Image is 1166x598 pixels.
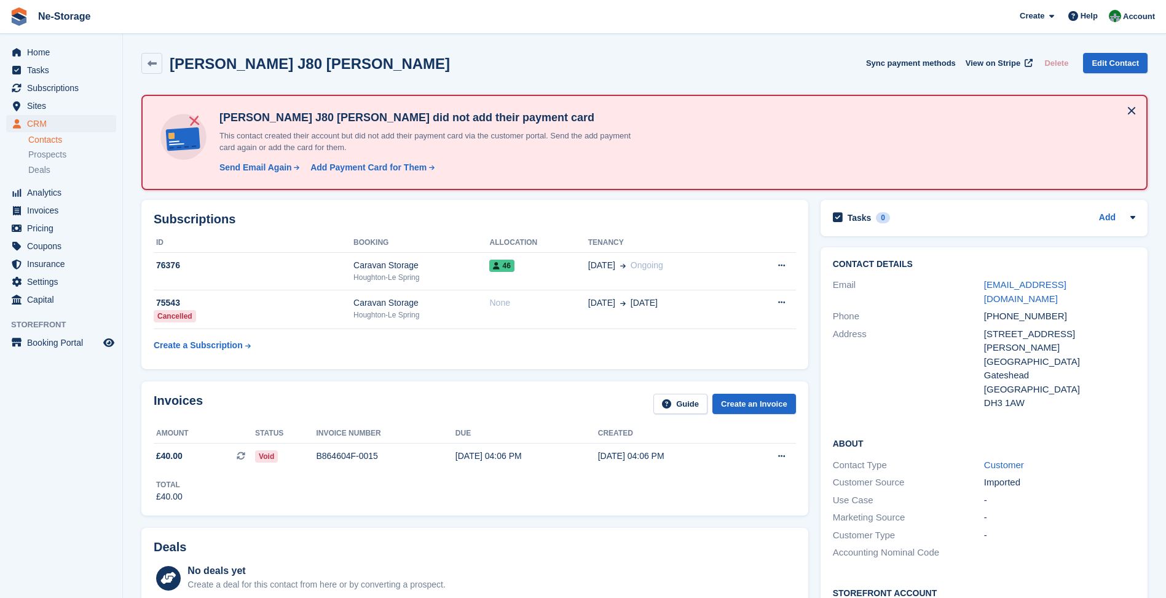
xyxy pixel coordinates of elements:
th: Allocation [489,233,588,253]
h2: Invoices [154,394,203,414]
span: Create [1020,10,1044,22]
div: [DATE] 04:06 PM [598,450,741,463]
span: Prospects [28,149,66,161]
div: [PERSON_NAME][GEOGRAPHIC_DATA] [984,341,1135,369]
div: - [984,528,1135,543]
span: £40.00 [156,450,183,463]
a: menu [6,62,116,79]
a: Guide [653,394,707,414]
div: Create a Subscription [154,339,243,352]
div: - [984,511,1135,525]
a: menu [6,273,116,290]
a: menu [6,237,116,255]
div: Contact Type [833,458,984,472]
div: Houghton-Le Spring [353,272,489,283]
th: Created [598,424,741,444]
a: menu [6,97,116,114]
a: Add Payment Card for Them [305,161,436,174]
a: [EMAIL_ADDRESS][DOMAIN_NAME] [984,279,1066,304]
span: 46 [489,260,514,272]
a: Edit Contact [1083,53,1148,73]
div: - [984,493,1135,508]
th: ID [154,233,353,253]
span: Account [1123,10,1155,23]
a: View on Stripe [961,53,1035,73]
span: Void [255,450,278,463]
span: Ongoing [631,260,663,270]
div: None [489,297,588,309]
div: 75543 [154,297,353,309]
th: Amount [154,424,255,444]
div: Caravan Storage [353,259,489,272]
div: DH3 1AW [984,396,1135,410]
span: Subscriptions [27,79,101,97]
span: Coupons [27,237,101,255]
div: 76376 [154,259,353,272]
a: Ne-Storage [33,6,95,26]
div: 0 [876,212,890,223]
p: This contact created their account but did not add their payment card via the customer portal. Se... [215,130,645,154]
div: Gateshead [984,369,1135,383]
div: Caravan Storage [353,297,489,309]
a: Add [1099,211,1116,225]
div: Accounting Nominal Code [833,546,984,560]
a: menu [6,44,116,61]
span: Insurance [27,255,101,273]
a: Contacts [28,134,116,146]
a: menu [6,79,116,97]
th: Invoice number [316,424,455,444]
span: Deals [28,164,50,176]
span: Tasks [27,62,101,79]
div: Total [156,479,183,490]
a: Preview store [101,335,116,350]
a: menu [6,202,116,219]
div: Cancelled [154,310,196,322]
th: Booking [353,233,489,253]
div: Customer Source [833,476,984,490]
div: £40.00 [156,490,183,503]
div: [STREET_ADDRESS] [984,327,1135,341]
th: Status [255,424,316,444]
div: [GEOGRAPHIC_DATA] [984,383,1135,397]
a: Customer [984,460,1024,470]
div: No deals yet [187,564,445,578]
span: [DATE] [588,259,615,272]
span: Pricing [27,220,101,237]
span: Settings [27,273,101,290]
span: Booking Portal [27,334,101,351]
h2: Subscriptions [154,212,796,226]
a: Create an Invoice [712,394,796,414]
a: menu [6,184,116,201]
div: Use Case [833,493,984,508]
h2: Contact Details [833,260,1135,269]
th: Tenancy [588,233,743,253]
button: Sync payment methods [866,53,956,73]
h4: [PERSON_NAME] J80 [PERSON_NAME] did not add their payment card [215,111,645,125]
div: Email [833,278,984,306]
span: Capital [27,291,101,308]
span: Storefront [11,319,122,331]
div: B864604F-0015 [316,450,455,463]
h2: [PERSON_NAME] J80 [PERSON_NAME] [170,55,450,72]
span: CRM [27,115,101,132]
div: Add Payment Card for Them [310,161,427,174]
img: stora-icon-8386f47178a22dfd0bd8f6a31ec36ba5ce8667c1dd55bd0f319d3a0aa187defe.svg [10,7,28,26]
img: no-card-linked-e7822e413c904bf8b177c4d89f31251c4716f9871600ec3ca5bfc59e148c83f4.svg [157,111,210,163]
div: Send Email Again [219,161,292,174]
div: Customer Type [833,528,984,543]
button: Delete [1039,53,1073,73]
span: [DATE] [588,297,615,309]
a: Create a Subscription [154,334,251,357]
div: Marketing Source [833,511,984,525]
span: Help [1081,10,1098,22]
a: menu [6,255,116,273]
span: Analytics [27,184,101,201]
div: [PHONE_NUMBER] [984,309,1135,324]
h2: Tasks [848,212,872,223]
a: Prospects [28,148,116,161]
div: Create a deal for this contact from here or by converting a prospect. [187,578,445,591]
span: Invoices [27,202,101,219]
div: Houghton-Le Spring [353,309,489,321]
div: Imported [984,476,1135,490]
h2: About [833,437,1135,449]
